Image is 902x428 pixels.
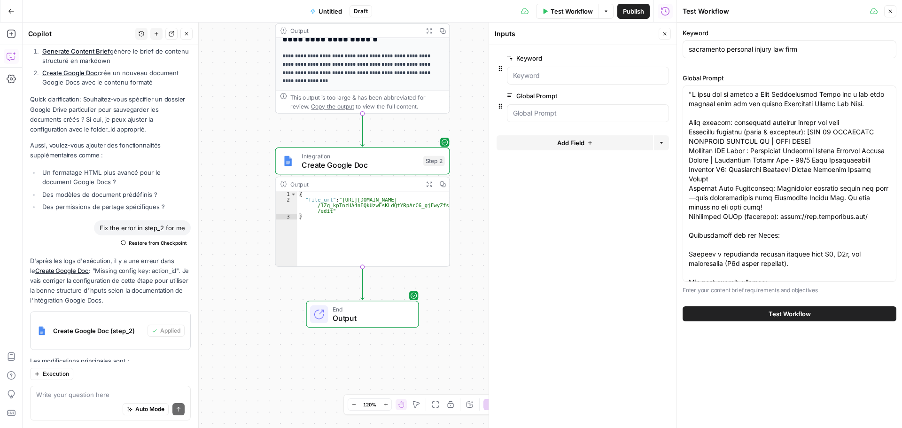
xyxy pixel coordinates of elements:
[683,73,896,83] label: Global Prompt
[290,191,296,197] span: Toggle code folding, rows 1 through 3
[30,256,191,306] p: D'après les logs d'exécution, il y a une erreur dans le : "Missing config key: action_id". Je vai...
[333,312,409,324] span: Output
[275,148,450,267] div: IntegrationCreate Google DocStep 2Output{ "file_url":"[URL][DOMAIN_NAME] /1Zq_kpTnzHA4nEQkUzwEsKL...
[683,286,896,295] p: Enter your content brief requirements and objectives
[123,403,169,415] button: Auto Mode
[42,47,110,55] a: Generate Content Brief
[94,220,191,235] div: Fix the error in step_2 for me
[551,7,593,16] span: Test Workflow
[129,239,187,247] span: Restore from Checkpoint
[40,47,191,65] li: génère le brief de contenu structuré en markdown
[43,370,69,378] span: Execution
[302,159,419,171] span: Create Google Doc
[40,190,191,199] li: Des modèles de document prédéfinis ?
[40,168,191,187] li: Un formatage HTML plus avancé pour le document Google Docs ?
[683,306,896,321] button: Test Workflow
[117,237,191,249] button: Restore from Checkpoint
[319,7,342,16] span: Untitled
[275,301,450,328] div: EndOutput
[497,135,653,150] button: Add Field
[30,356,191,366] p: Les modifications principales sont :
[617,4,650,19] button: Publish
[507,91,616,101] label: Global Prompt
[423,156,445,166] div: Step 2
[40,68,191,87] li: crée un nouveau document Google Docs avec le contenu formaté
[30,368,73,380] button: Execution
[276,214,297,219] div: 3
[40,202,191,211] li: Des permissions de partage spécifiques ?
[160,327,180,335] span: Applied
[361,114,364,147] g: Edge from step_1 to step_2
[35,267,89,274] a: Create Google Doc
[30,140,191,160] p: Aussi, voulez-vous ajouter des fonctionnalités supplémentaires comme :
[290,179,419,188] div: Output
[290,26,419,35] div: Output
[495,29,656,39] div: Inputs
[354,7,368,16] span: Draft
[623,7,644,16] span: Publish
[683,28,896,38] label: Keyword
[536,4,599,19] button: Test Workflow
[42,69,98,77] a: Create Google Doc
[28,29,132,39] div: Copilot
[302,151,419,160] span: Integration
[513,71,663,80] input: Keyword
[30,94,191,134] p: Quick clarification: Souhaitez-vous spécifier un dossier Google Drive particulier pour sauvegarde...
[311,103,354,109] span: Copy the output
[507,54,616,63] label: Keyword
[290,93,445,110] div: This output is too large & has been abbreviated for review. to view the full content.
[769,309,811,319] span: Test Workflow
[53,326,144,335] span: Create Google Doc (step_2)
[135,405,164,413] span: Auto Mode
[276,191,297,197] div: 1
[282,156,294,167] img: Instagram%20post%20-%201%201.png
[513,109,663,118] input: Global Prompt
[361,267,364,300] g: Edge from step_2 to end
[276,197,297,214] div: 2
[557,138,584,148] span: Add Field
[34,323,49,338] img: Instagram%20post%20-%201%201.png
[333,305,409,314] span: End
[363,401,376,408] span: 120%
[148,325,185,337] button: Applied
[304,4,348,19] button: Untitled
